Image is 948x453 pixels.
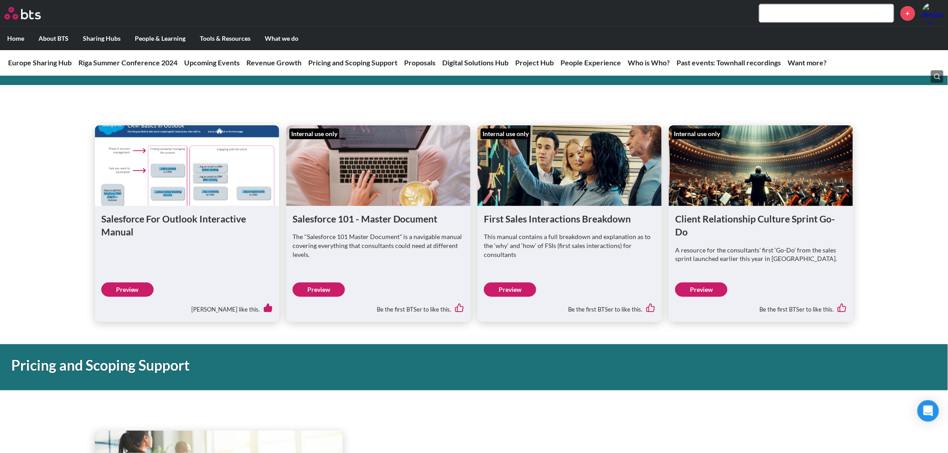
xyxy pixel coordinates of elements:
label: What we do [258,27,306,50]
div: Be the first BTSer to like this. [293,297,464,316]
a: Proposals [404,58,435,67]
h1: Client Relationship Culture Sprint Go-Do [675,212,847,239]
a: Europe Sharing Hub [8,58,72,67]
a: Project Hub [515,58,554,67]
a: Preview [101,282,154,297]
div: Be the first BTSer to like this. [675,297,847,316]
a: Want more? [788,58,827,67]
label: About BTS [31,27,76,50]
a: Profile [922,2,944,24]
a: Revenue Growth [246,58,302,67]
a: People Experience [560,58,621,67]
div: Be the first BTSer to like this. [484,297,655,316]
h1: Salesforce 101 - Master Document [293,212,464,225]
a: Riga Summer Conference 2024 [78,58,177,67]
p: The "Salesforce 101 Master Document" is a navigable manual covering everything that consultants c... [293,232,464,259]
h1: Salesforce For Outlook Interactive Manual [101,212,273,239]
div: Internal use only [672,128,722,139]
div: [PERSON_NAME] like this. [101,297,273,316]
label: Sharing Hubs [76,27,128,50]
p: A resource for the consultants’ first ‘Go-Do’ from the sales sprint launched earlier this year in... [675,246,847,263]
div: Open Intercom Messenger [918,400,939,422]
h1: First Sales Interactions Breakdown [484,212,655,225]
a: Digital Solutions Hub [442,58,508,67]
a: Who is Who? [628,58,670,67]
div: Internal use only [289,128,339,139]
label: Tools & Resources [193,27,258,50]
a: Go home [4,7,57,19]
a: Preview [675,282,728,297]
a: Pricing and Scoping Support [308,58,397,67]
a: Past events: Townhall recordings [677,58,781,67]
label: People & Learning [128,27,193,50]
a: + [901,6,915,21]
a: Upcoming Events [184,58,240,67]
a: Preview [484,282,536,297]
img: Benjamin Wilcock [922,2,944,24]
a: Preview [293,282,345,297]
p: This manual contains a full breakdown and explanation as to the ‘why’ and ‘how’ of FSIs (first sa... [484,232,655,259]
h1: Pricing and Scoping Support [11,355,659,376]
div: Internal use only [481,128,530,139]
img: BTS Logo [4,7,41,19]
